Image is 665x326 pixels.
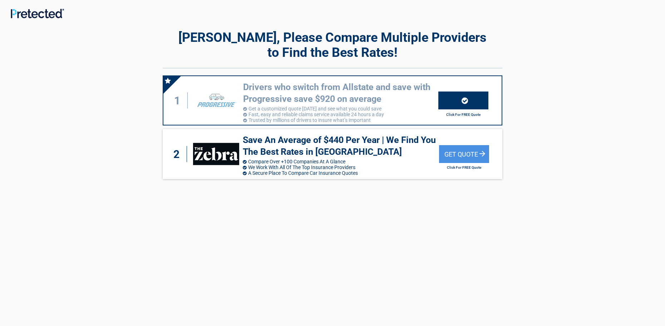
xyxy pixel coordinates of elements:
[170,146,187,162] div: 2
[243,112,438,117] li: Fast, easy and reliable claims service available 24 hours a day
[243,134,439,158] h3: Save An Average of $440 Per Year | We Find You The Best Rates in [GEOGRAPHIC_DATA]
[439,166,489,169] h2: Click For FREE Quote
[193,143,239,165] img: thezebra's logo
[243,117,438,123] li: Trusted by millions of drivers to insure what’s important
[194,89,240,112] img: progressive's logo
[243,159,439,164] li: Compare Over +100 Companies At A Glance
[243,81,438,105] h3: Drivers who switch from Allstate and save with Progressive save $920 on average
[439,145,489,163] div: Get Quote
[163,30,502,60] h2: [PERSON_NAME], Please Compare Multiple Providers to Find the Best Rates!
[438,113,488,117] h2: Click For FREE Quote
[243,170,439,176] li: A Secure Place To Compare Car Insurance Quotes
[243,106,438,112] li: Get a customized quote [DATE] and see what you could save
[171,93,188,109] div: 1
[11,9,64,18] img: Main Logo
[243,164,439,170] li: We Work With All Of The Top Insurance Providers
